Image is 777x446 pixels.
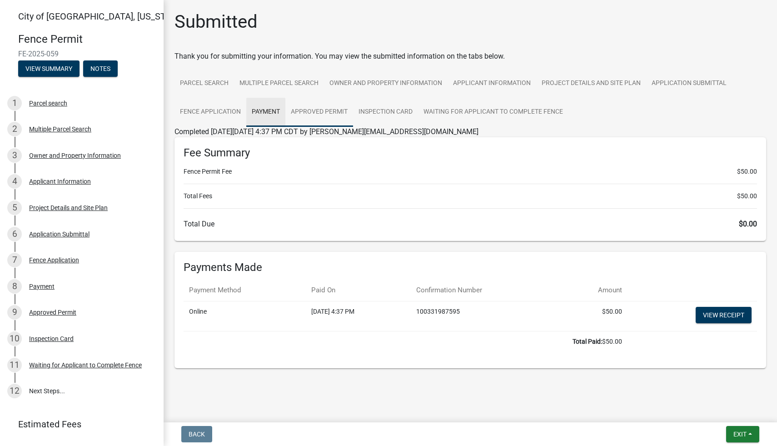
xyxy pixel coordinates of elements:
[7,384,22,398] div: 12
[29,205,108,211] div: Project Details and Site Plan
[181,426,212,442] button: Back
[7,279,22,294] div: 8
[29,336,74,342] div: Inspection Card
[324,69,448,98] a: Owner and Property Information
[29,178,91,185] div: Applicant Information
[7,148,22,163] div: 3
[737,167,757,176] span: $50.00
[646,69,732,98] a: Application Submittal
[7,305,22,320] div: 9
[7,331,22,346] div: 10
[29,309,76,316] div: Approved Permit
[246,98,285,127] a: Payment
[18,60,80,77] button: View Summary
[184,167,757,176] li: Fence Permit Fee
[174,51,766,62] div: Thank you for submitting your information. You may view the submitted information on the tabs below.
[285,98,353,127] a: Approved Permit
[18,65,80,73] wm-modal-confirm: Summary
[174,127,478,136] span: Completed [DATE][DATE] 4:37 PM CDT by [PERSON_NAME][EMAIL_ADDRESS][DOMAIN_NAME]
[83,60,118,77] button: Notes
[29,231,90,237] div: Application Submittal
[733,431,747,438] span: Exit
[560,301,628,331] td: $50.00
[29,152,121,159] div: Owner and Property Information
[739,220,757,228] span: $0.00
[353,98,418,127] a: Inspection Card
[29,362,142,368] div: Waiting for Applicant to Complete Fence
[7,174,22,189] div: 4
[7,227,22,241] div: 6
[306,280,411,301] th: Paid On
[18,11,184,22] span: City of [GEOGRAPHIC_DATA], [US_STATE]
[696,307,752,323] a: View receipt
[573,338,602,345] b: Total Paid:
[737,191,757,201] span: $50.00
[7,253,22,267] div: 7
[18,33,156,46] h4: Fence Permit
[7,200,22,215] div: 5
[7,415,149,433] a: Estimated Fees
[184,280,306,301] th: Payment Method
[726,426,759,442] button: Exit
[18,50,145,58] span: FE-2025-059
[83,65,118,73] wm-modal-confirm: Notes
[411,280,560,301] th: Confirmation Number
[174,98,246,127] a: Fence Application
[536,69,646,98] a: Project Details and Site Plan
[29,257,79,263] div: Fence Application
[418,98,568,127] a: Waiting for Applicant to Complete Fence
[411,301,560,331] td: 100331987595
[7,358,22,372] div: 11
[184,191,757,201] li: Total Fees
[29,126,91,132] div: Multiple Parcel Search
[29,283,55,290] div: Payment
[306,301,411,331] td: [DATE] 4:37 PM
[189,431,205,438] span: Back
[184,301,306,331] td: Online
[560,280,628,301] th: Amount
[7,122,22,136] div: 2
[174,11,258,33] h1: Submitted
[7,96,22,110] div: 1
[184,261,757,274] h6: Payments Made
[174,69,234,98] a: Parcel search
[184,220,757,228] h6: Total Due
[234,69,324,98] a: Multiple Parcel Search
[184,331,628,352] td: $50.00
[448,69,536,98] a: Applicant Information
[29,100,67,106] div: Parcel search
[184,146,757,160] h6: Fee Summary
